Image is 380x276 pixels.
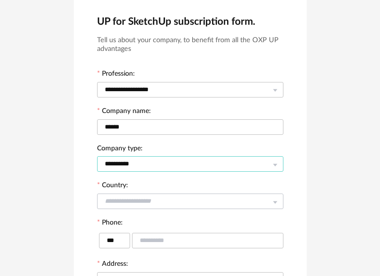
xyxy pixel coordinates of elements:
[97,145,143,154] label: Company type:
[97,219,123,228] label: Phone:
[97,182,128,191] label: Country:
[97,36,283,54] h3: Tell us about your company, to benefit from all the OXP UP advantages
[97,15,283,28] h2: UP for SketchUp subscription form.
[97,108,151,116] label: Company name:
[97,70,135,79] label: Profession:
[97,260,128,269] label: Address:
